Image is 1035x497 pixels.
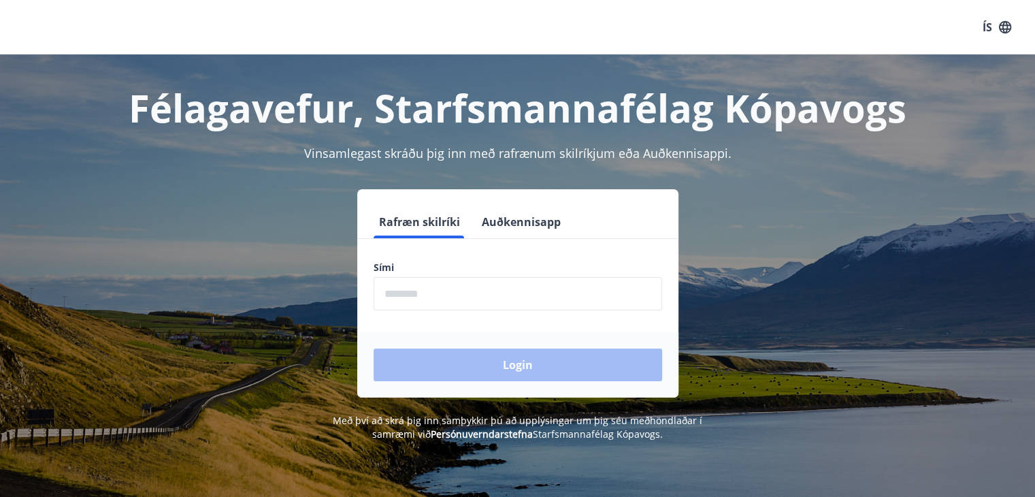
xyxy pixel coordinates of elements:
button: Rafræn skilríki [374,206,465,238]
button: ÍS [975,15,1019,39]
label: Sími [374,261,662,274]
h1: Félagavefur, Starfsmannafélag Kópavogs [44,82,991,133]
span: Vinsamlegast skráðu þig inn með rafrænum skilríkjum eða Auðkennisappi. [304,145,732,161]
button: Auðkennisapp [476,206,566,238]
span: Með því að skrá þig inn samþykkir þú að upplýsingar um þig séu meðhöndlaðar í samræmi við Starfsm... [333,414,702,440]
a: Persónuverndarstefna [431,428,533,440]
